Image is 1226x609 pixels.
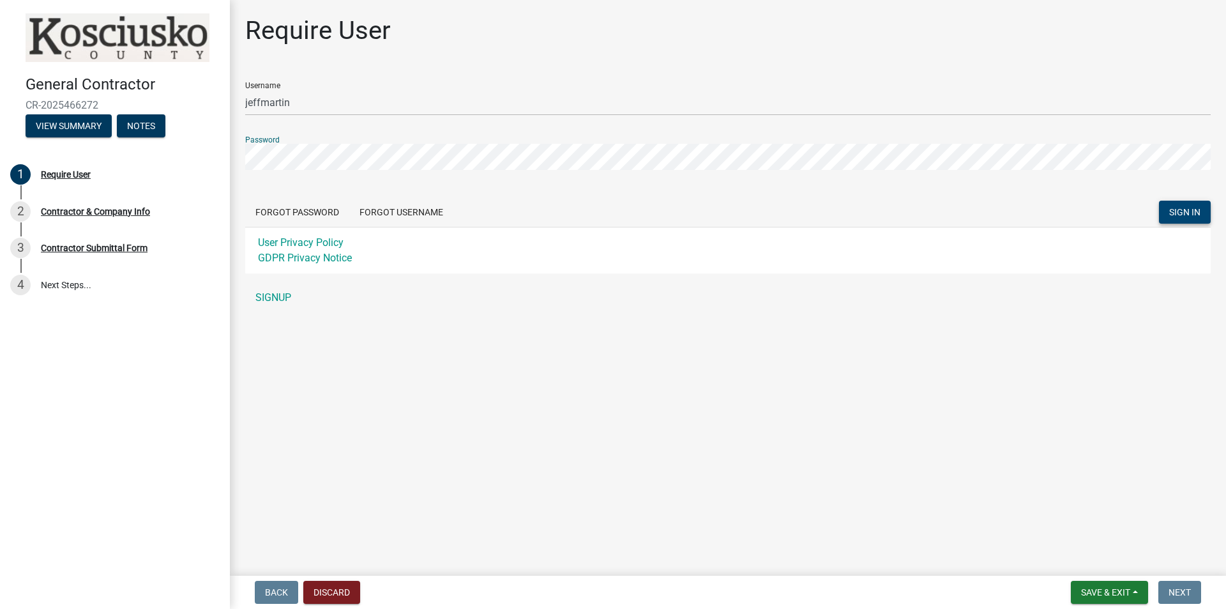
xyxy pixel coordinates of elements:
a: User Privacy Policy [258,236,344,249]
button: Back [255,581,298,604]
img: Kosciusko County, Indiana [26,13,209,62]
div: 4 [10,275,31,295]
button: Save & Exit [1071,581,1148,604]
div: Require User [41,170,91,179]
button: Forgot Username [349,201,453,224]
div: 1 [10,164,31,185]
wm-modal-confirm: Notes [117,121,165,132]
button: Discard [303,581,360,604]
div: Contractor Submittal Form [41,243,148,252]
button: Next [1158,581,1201,604]
h1: Require User [245,15,391,46]
button: SIGN IN [1159,201,1211,224]
button: Notes [117,114,165,137]
div: 3 [10,238,31,258]
button: View Summary [26,114,112,137]
span: Back [265,587,288,597]
wm-modal-confirm: Summary [26,121,112,132]
span: CR-2025466272 [26,99,204,111]
div: 2 [10,201,31,222]
span: Save & Exit [1081,587,1130,597]
button: Forgot Password [245,201,349,224]
a: GDPR Privacy Notice [258,252,352,264]
h4: General Contractor [26,75,220,94]
a: SIGNUP [245,285,1211,311]
span: Next [1169,587,1191,597]
div: Contractor & Company Info [41,207,150,216]
span: SIGN IN [1169,207,1200,217]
